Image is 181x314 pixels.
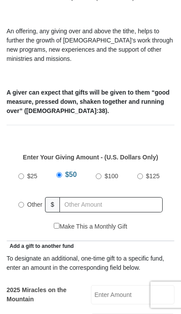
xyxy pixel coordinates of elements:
[65,171,77,178] span: $50
[7,243,74,249] span: Add a gift to another fund
[7,254,174,272] div: To designate an additional, one-time gift to a specific fund, enter an amount in the correspondin...
[146,173,160,180] span: $125
[23,154,158,161] strong: Enter Your Giving Amount - (U.S. Dollars Only)
[54,222,127,231] label: Make This a Monthly Gift
[7,89,170,114] b: A giver can expect that gifts will be given to them “good measure, pressed down, shaken together ...
[59,197,163,212] input: Other Amount
[7,27,174,64] p: An offering, any giving over and above the tithe, helps to further the growth of [DEMOGRAPHIC_DAT...
[27,201,42,208] span: Other
[27,173,37,180] span: $25
[54,223,59,229] input: Make This a Monthly Gift
[45,197,60,212] span: $
[91,285,174,304] input: Enter Amount
[104,173,118,180] span: $100
[7,286,91,304] label: 2025 Miracles on the Mountain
